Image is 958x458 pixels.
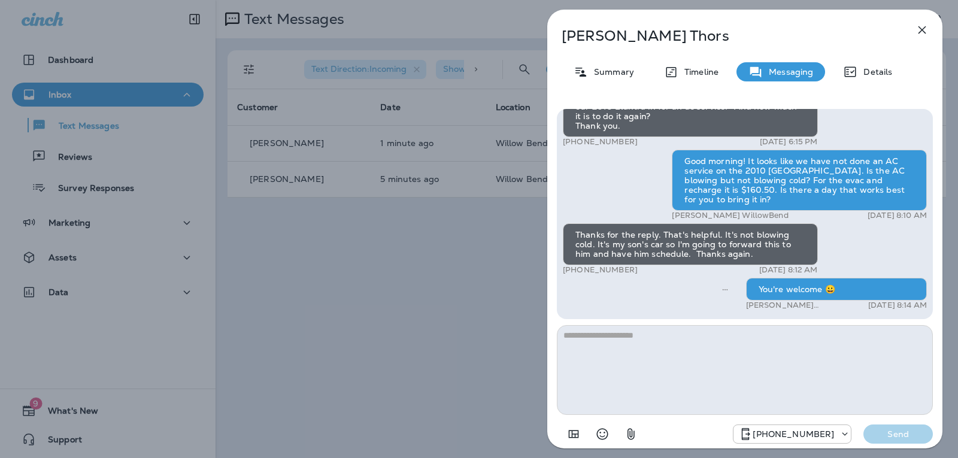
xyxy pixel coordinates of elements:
[868,301,927,310] p: [DATE] 8:14 AM
[563,137,638,147] p: [PHONE_NUMBER]
[562,28,889,44] p: [PERSON_NAME] Thors
[562,422,586,446] button: Add in a premade template
[672,211,788,220] p: [PERSON_NAME] WillowBend
[759,265,818,275] p: [DATE] 8:12 AM
[868,211,927,220] p: [DATE] 8:10 AM
[588,67,634,77] p: Summary
[753,429,834,439] p: [PHONE_NUMBER]
[678,67,718,77] p: Timeline
[857,67,892,77] p: Details
[590,422,614,446] button: Select an emoji
[763,67,813,77] p: Messaging
[760,137,818,147] p: [DATE] 6:15 PM
[733,427,851,441] div: +1 (813) 497-4455
[746,278,927,301] div: You're welcome 😀
[672,150,927,211] div: Good morning! It looks like we have not done an AC service on the 2010 [GEOGRAPHIC_DATA]. Is the ...
[563,223,818,265] div: Thanks for the reply. That's helpful. It's not blowing cold. It's my son's car so I'm going to fo...
[722,283,728,294] span: Sent
[563,265,638,275] p: [PHONE_NUMBER]
[746,301,854,310] p: [PERSON_NAME] WillowBend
